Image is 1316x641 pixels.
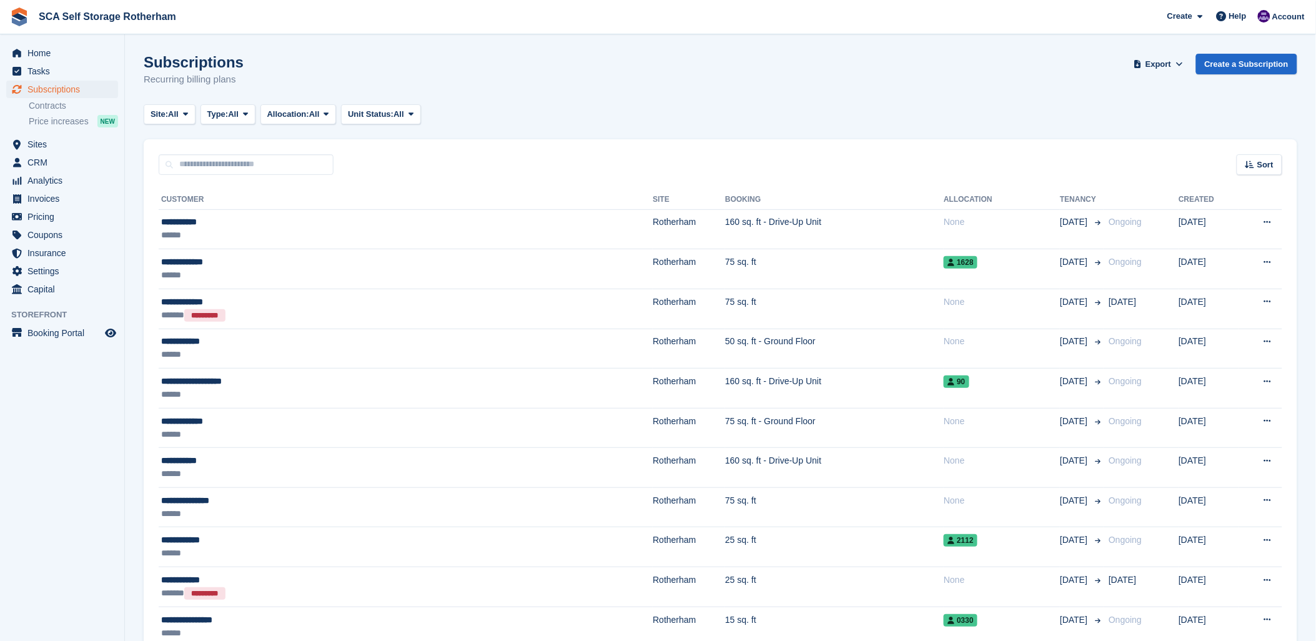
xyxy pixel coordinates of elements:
[27,324,102,342] span: Booking Portal
[27,44,102,62] span: Home
[1196,54,1297,74] a: Create a Subscription
[1109,416,1142,426] span: Ongoing
[6,154,118,171] a: menu
[653,329,725,369] td: Rotherham
[1060,574,1090,587] span: [DATE]
[260,104,337,125] button: Allocation: All
[944,256,977,269] span: 1628
[1179,209,1239,249] td: [DATE]
[144,72,244,87] p: Recurring billing plans
[1109,297,1136,307] span: [DATE]
[653,487,725,527] td: Rotherham
[6,62,118,80] a: menu
[1167,10,1192,22] span: Create
[1179,408,1239,448] td: [DATE]
[1179,448,1239,488] td: [DATE]
[653,527,725,567] td: Rotherham
[1179,329,1239,369] td: [DATE]
[1109,535,1142,545] span: Ongoing
[29,116,89,127] span: Price increases
[725,567,944,607] td: 25 sq. ft
[6,81,118,98] a: menu
[944,216,1060,229] div: None
[29,100,118,112] a: Contracts
[1060,296,1090,309] span: [DATE]
[159,190,653,210] th: Customer
[34,6,181,27] a: SCA Self Storage Rotherham
[1257,159,1274,171] span: Sort
[1179,190,1239,210] th: Created
[725,249,944,289] td: 75 sq. ft
[6,208,118,226] a: menu
[6,281,118,298] a: menu
[1060,614,1090,627] span: [DATE]
[1060,335,1090,348] span: [DATE]
[944,534,977,547] span: 2112
[6,244,118,262] a: menu
[6,44,118,62] a: menu
[6,190,118,207] a: menu
[27,262,102,280] span: Settings
[267,108,309,121] span: Allocation:
[653,567,725,607] td: Rotherham
[944,375,969,388] span: 90
[653,408,725,448] td: Rotherham
[725,329,944,369] td: 50 sq. ft - Ground Floor
[6,136,118,153] a: menu
[27,154,102,171] span: CRM
[944,415,1060,428] div: None
[725,448,944,488] td: 160 sq. ft - Drive-Up Unit
[653,369,725,409] td: Rotherham
[653,289,725,329] td: Rotherham
[653,190,725,210] th: Site
[228,108,239,121] span: All
[725,487,944,527] td: 75 sq. ft
[6,226,118,244] a: menu
[207,108,229,121] span: Type:
[1179,369,1239,409] td: [DATE]
[1145,58,1171,71] span: Export
[27,81,102,98] span: Subscriptions
[1060,454,1090,467] span: [DATE]
[309,108,320,121] span: All
[1109,615,1142,625] span: Ongoing
[944,190,1060,210] th: Allocation
[27,208,102,226] span: Pricing
[944,335,1060,348] div: None
[27,281,102,298] span: Capital
[1179,289,1239,329] td: [DATE]
[653,209,725,249] td: Rotherham
[1272,11,1305,23] span: Account
[27,226,102,244] span: Coupons
[725,408,944,448] td: 75 sq. ft - Ground Floor
[944,574,1060,587] div: None
[348,108,393,121] span: Unit Status:
[1060,375,1090,388] span: [DATE]
[341,104,420,125] button: Unit Status: All
[6,262,118,280] a: menu
[200,104,255,125] button: Type: All
[1060,415,1090,428] span: [DATE]
[1060,216,1090,229] span: [DATE]
[725,209,944,249] td: 160 sq. ft - Drive-Up Unit
[1109,257,1142,267] span: Ongoing
[725,369,944,409] td: 160 sq. ft - Drive-Up Unit
[653,249,725,289] td: Rotherham
[1229,10,1247,22] span: Help
[1109,495,1142,505] span: Ongoing
[1060,534,1090,547] span: [DATE]
[27,244,102,262] span: Insurance
[1060,256,1090,269] span: [DATE]
[393,108,404,121] span: All
[1179,527,1239,567] td: [DATE]
[10,7,29,26] img: stora-icon-8386f47178a22dfd0bd8f6a31ec36ba5ce8667c1dd55bd0f319d3a0aa187defe.svg
[725,289,944,329] td: 75 sq. ft
[725,527,944,567] td: 25 sq. ft
[27,62,102,80] span: Tasks
[653,448,725,488] td: Rotherham
[1131,54,1186,74] button: Export
[97,115,118,127] div: NEW
[27,172,102,189] span: Analytics
[1179,567,1239,607] td: [DATE]
[151,108,168,121] span: Site:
